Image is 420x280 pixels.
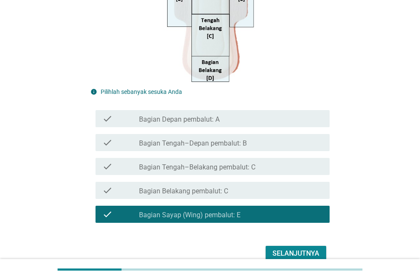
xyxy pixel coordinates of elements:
[102,161,113,172] i: check
[102,137,113,148] i: check
[102,114,113,124] i: check
[139,187,228,195] label: Bagian Belakang pembalut: C
[139,163,255,172] label: Bagian Tengah–Belakang pembalut: C
[266,246,326,261] button: Selanjutnya
[139,211,240,219] label: Bagian Sayap (Wing) pembalut: E
[102,209,113,219] i: check
[139,115,220,124] label: Bagian Depan pembalut: A
[139,139,247,148] label: Bagian Tengah–Depan pembalut: B
[101,88,182,95] label: Pilihlah sebanyak sesuka Anda
[272,248,319,259] div: Selanjutnya
[102,185,113,195] i: check
[90,88,97,95] i: info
